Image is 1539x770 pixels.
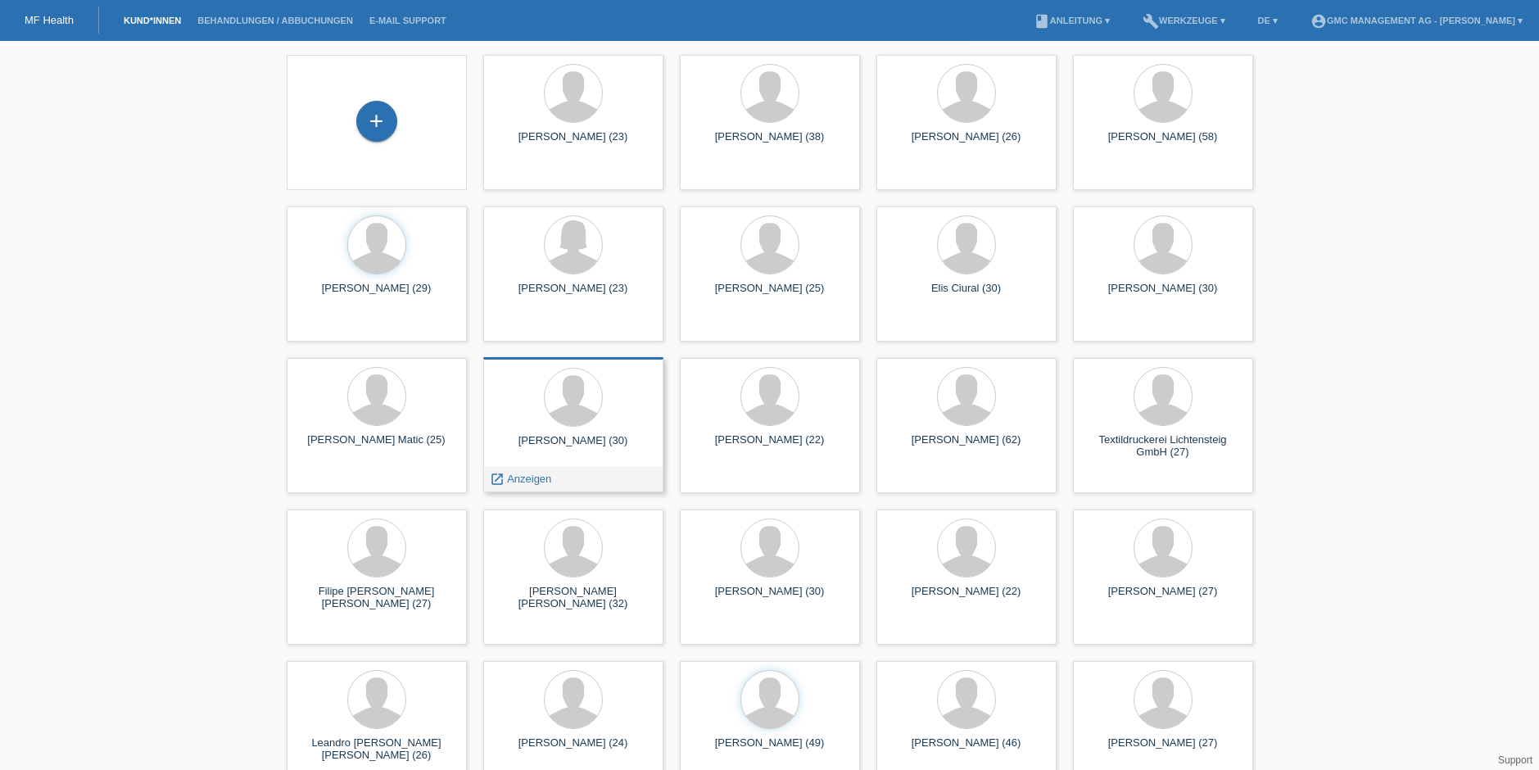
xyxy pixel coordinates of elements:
[1086,130,1240,156] div: [PERSON_NAME] (58)
[693,433,847,460] div: [PERSON_NAME] (22)
[300,736,454,763] div: Leandro [PERSON_NAME] [PERSON_NAME] (26)
[300,282,454,308] div: [PERSON_NAME] (29)
[693,130,847,156] div: [PERSON_NAME] (38)
[490,472,505,487] i: launch
[496,282,650,308] div: [PERSON_NAME] (23)
[693,282,847,308] div: [PERSON_NAME] (25)
[1086,433,1240,460] div: Textildruckerei Lichtensteig GmbH (27)
[693,736,847,763] div: [PERSON_NAME] (49)
[1134,16,1233,25] a: buildWerkzeuge ▾
[889,736,1043,763] div: [PERSON_NAME] (46)
[889,433,1043,460] div: [PERSON_NAME] (62)
[357,107,396,135] div: Kund*in hinzufügen
[1034,13,1050,29] i: book
[1498,754,1532,766] a: Support
[1302,16,1531,25] a: account_circleGMC Management AG - [PERSON_NAME] ▾
[361,16,455,25] a: E-Mail Support
[1025,16,1118,25] a: bookAnleitung ▾
[1086,282,1240,308] div: [PERSON_NAME] (30)
[115,16,189,25] a: Kund*innen
[300,433,454,460] div: [PERSON_NAME] Matic (25)
[889,282,1043,308] div: Elis Ciural (30)
[496,585,650,611] div: [PERSON_NAME] [PERSON_NAME] (32)
[300,585,454,611] div: Filipe [PERSON_NAME] [PERSON_NAME] (27)
[1310,13,1327,29] i: account_circle
[507,473,551,485] span: Anzeigen
[1086,736,1240,763] div: [PERSON_NAME] (27)
[496,434,650,460] div: [PERSON_NAME] (30)
[496,736,650,763] div: [PERSON_NAME] (24)
[889,130,1043,156] div: [PERSON_NAME] (26)
[889,585,1043,611] div: [PERSON_NAME] (22)
[1250,16,1286,25] a: DE ▾
[25,14,74,26] a: MF Health
[496,130,650,156] div: [PERSON_NAME] (23)
[693,585,847,611] div: [PERSON_NAME] (30)
[1143,13,1159,29] i: build
[490,473,552,485] a: launch Anzeigen
[1086,585,1240,611] div: [PERSON_NAME] (27)
[189,16,361,25] a: Behandlungen / Abbuchungen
